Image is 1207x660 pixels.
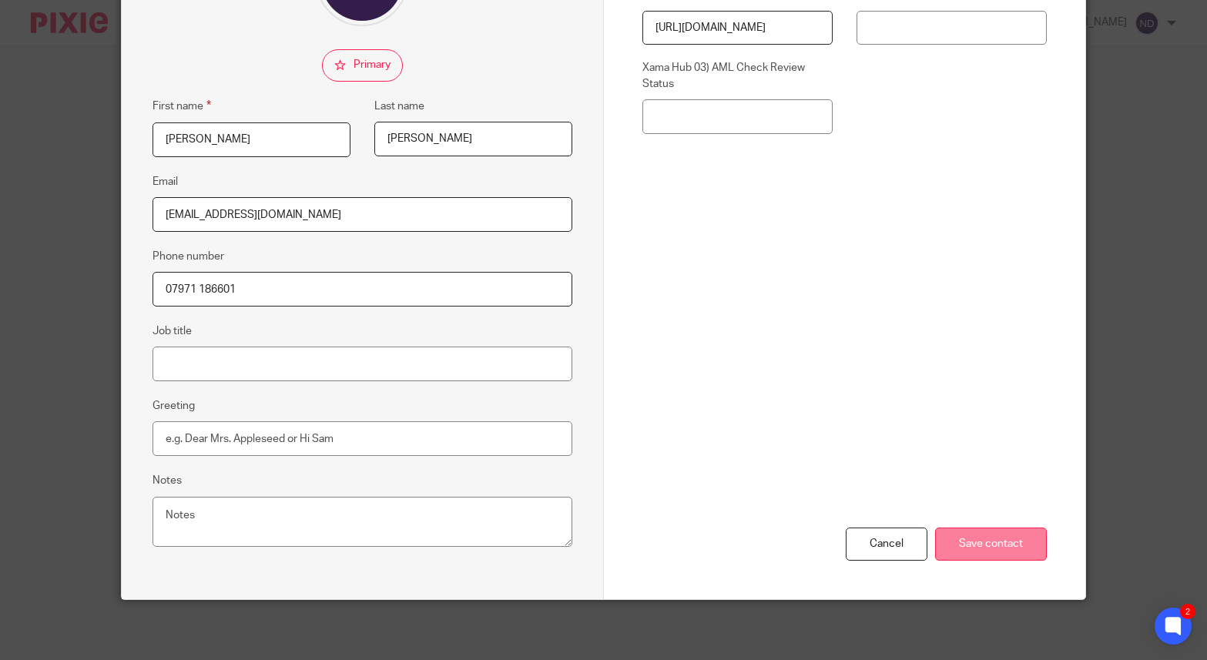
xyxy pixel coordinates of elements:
[153,398,195,414] label: Greeting
[153,473,182,488] label: Notes
[1180,604,1195,619] div: 2
[642,60,833,92] label: Xama Hub 03) AML Check Review Status
[153,323,192,339] label: Job title
[846,528,927,561] div: Cancel
[153,421,572,456] input: e.g. Dear Mrs. Appleseed or Hi Sam
[153,97,211,115] label: First name
[153,249,224,264] label: Phone number
[374,99,424,114] label: Last name
[935,528,1047,561] input: Save contact
[153,174,178,189] label: Email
